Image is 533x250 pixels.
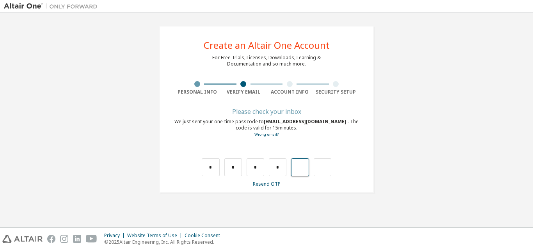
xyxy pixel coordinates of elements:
a: Go back to the registration form [254,132,279,137]
div: We just sent your one-time passcode to . The code is valid for 15 minutes. [174,119,359,138]
div: Privacy [104,232,127,239]
span: [EMAIL_ADDRESS][DOMAIN_NAME] [264,118,348,125]
img: youtube.svg [86,235,97,243]
div: Security Setup [313,89,359,95]
div: Personal Info [174,89,220,95]
img: altair_logo.svg [2,235,43,243]
div: Website Terms of Use [127,232,185,239]
p: © 2025 Altair Engineering, Inc. All Rights Reserved. [104,239,225,245]
img: linkedin.svg [73,235,81,243]
img: instagram.svg [60,235,68,243]
div: Cookie Consent [185,232,225,239]
div: Account Info [266,89,313,95]
img: facebook.svg [47,235,55,243]
a: Resend OTP [253,181,281,187]
div: For Free Trials, Licenses, Downloads, Learning & Documentation and so much more. [212,55,321,67]
div: Verify Email [220,89,267,95]
div: Please check your inbox [174,109,359,114]
div: Create an Altair One Account [204,41,330,50]
img: Altair One [4,2,101,10]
